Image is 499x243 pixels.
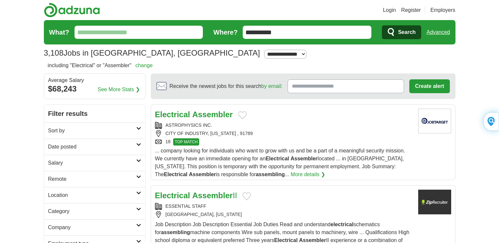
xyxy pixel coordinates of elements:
h2: Company [48,224,136,231]
a: Employers [430,6,455,14]
h2: Date posted [48,143,136,151]
a: Date posted [44,139,145,155]
button: Add to favorite jobs [238,111,247,119]
strong: Assembler [192,191,233,200]
strong: Electrical [164,172,187,177]
a: Category [44,203,145,219]
span: TOP MATCH [173,138,199,146]
div: 18 [155,138,413,146]
h2: Sort by [48,127,136,135]
strong: Electrical [274,237,297,243]
img: Adzuna logo [44,3,100,17]
h2: Remote [48,175,136,183]
strong: assembling [256,172,285,177]
button: Add to favorite jobs [242,192,251,200]
a: Login [383,6,396,14]
h2: Category [48,207,136,215]
strong: electrical [330,222,353,227]
span: Receive the newest jobs for this search : [170,82,282,90]
h2: Location [48,191,136,199]
label: What? [49,27,69,37]
a: change [135,63,153,68]
a: See More Stats ❯ [98,86,140,94]
button: Search [382,25,421,39]
a: Electrical AssemblerII [155,191,237,200]
img: Company logo [418,190,451,214]
label: Where? [213,27,237,37]
a: by email [261,83,281,89]
span: Search [398,26,416,39]
a: Company [44,219,145,235]
div: $68,243 [48,83,141,95]
a: Remote [44,171,145,187]
a: More details ❯ [291,171,325,178]
h1: Jobs in [GEOGRAPHIC_DATA], [GEOGRAPHIC_DATA] [44,48,260,57]
strong: Assembler [189,172,216,177]
strong: Assembler [299,237,326,243]
strong: Assembler [192,110,233,119]
strong: Electrical [155,191,190,200]
strong: Electrical [265,156,289,161]
div: Average Salary [48,78,141,83]
div: [GEOGRAPHIC_DATA], [US_STATE] [155,211,413,218]
strong: Electrical [155,110,190,119]
a: Salary [44,155,145,171]
a: Electrical Assembler [155,110,233,119]
h2: Salary [48,159,136,167]
strong: assembling [161,229,190,235]
a: Register [401,6,421,14]
div: ASTROPHYSICS INC. [155,122,413,129]
div: ESSENTIAL STAFF [155,203,413,210]
img: Company logo [418,109,451,133]
span: 3,108 [44,47,64,59]
button: Create alert [409,79,450,93]
span: ... company looking for individuals who want to grow with us and be a part of a meaningful securi... [155,148,405,177]
h2: Filter results [44,105,145,122]
a: Advanced [426,26,450,39]
strong: Assembler [291,156,318,161]
a: Location [44,187,145,203]
div: CITY OF INDUSTRY, [US_STATE] , 91789 [155,130,413,137]
h2: including "Electrical" or "Assembler" [48,62,153,69]
a: Sort by [44,122,145,139]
